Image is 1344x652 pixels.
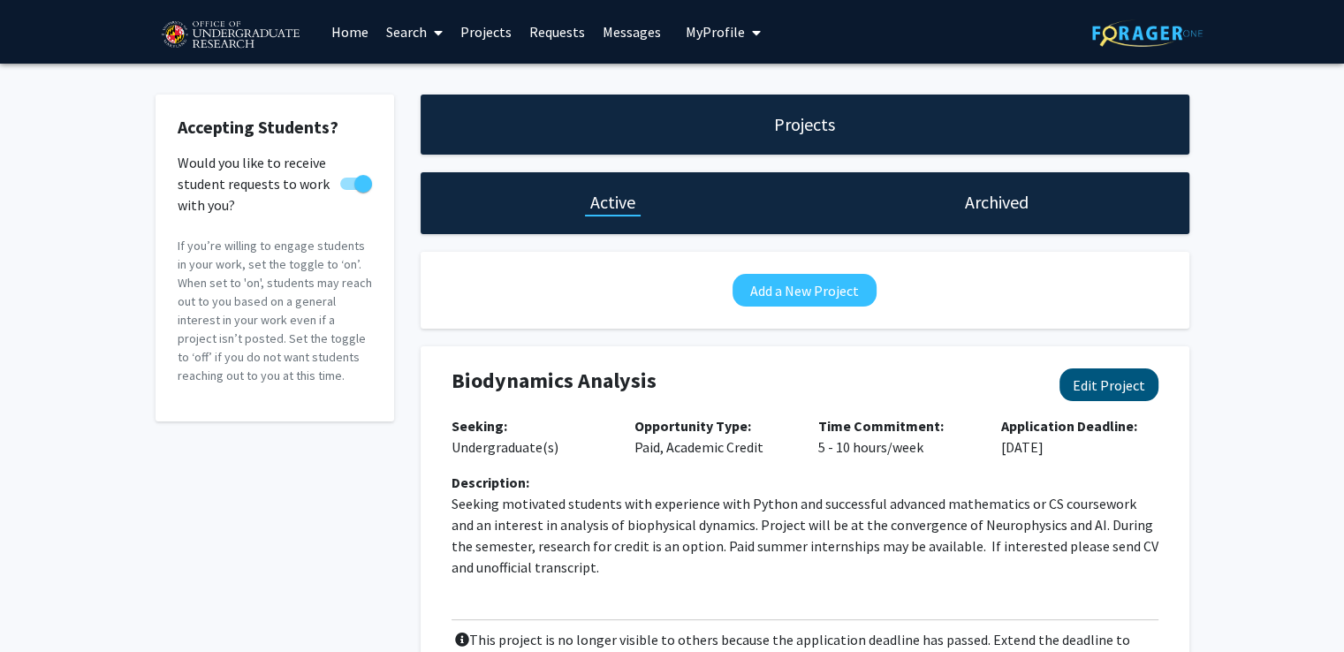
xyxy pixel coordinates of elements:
[1092,19,1203,47] img: ForagerOne Logo
[594,1,670,63] a: Messages
[178,117,372,138] h2: Accepting Students?
[590,190,635,215] h1: Active
[377,1,452,63] a: Search
[178,237,372,385] p: If you’re willing to engage students in your work, set the toggle to ‘on’. When set to 'on', stud...
[452,472,1158,493] div: Description:
[1059,368,1158,401] button: Edit Project
[634,417,751,435] b: Opportunity Type:
[1001,415,1158,458] p: [DATE]
[13,572,75,639] iframe: Chat
[452,493,1158,578] p: Seeking motivated students with experience with Python and successful advanced mathematics or CS ...
[818,415,976,458] p: 5 - 10 hours/week
[452,1,520,63] a: Projects
[965,190,1029,215] h1: Archived
[1001,417,1137,435] b: Application Deadline:
[686,23,745,41] span: My Profile
[520,1,594,63] a: Requests
[818,417,944,435] b: Time Commitment:
[452,415,609,458] p: Undergraduate(s)
[452,417,507,435] b: Seeking:
[178,152,333,216] span: Would you like to receive student requests to work with you?
[452,368,1031,394] h4: Biodynamics Analysis
[156,13,305,57] img: University of Maryland Logo
[774,112,835,137] h1: Projects
[323,1,377,63] a: Home
[733,274,877,307] button: Add a New Project
[634,415,792,458] p: Paid, Academic Credit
